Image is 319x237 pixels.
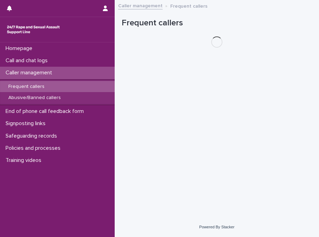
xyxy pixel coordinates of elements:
p: Training videos [3,157,47,164]
p: End of phone call feedback form [3,108,89,115]
a: Caller management [118,1,163,9]
p: Caller management [3,70,58,76]
p: Safeguarding records [3,133,63,139]
h1: Frequent callers [122,18,312,28]
p: Policies and processes [3,145,66,152]
a: Powered By Stacker [199,225,234,229]
p: Homepage [3,45,38,52]
p: Signposting links [3,120,51,127]
img: rhQMoQhaT3yELyF149Cw [6,23,61,36]
p: Frequent callers [170,2,207,9]
p: Call and chat logs [3,57,53,64]
p: Frequent callers [3,84,50,90]
p: Abusive/Banned callers [3,95,66,101]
